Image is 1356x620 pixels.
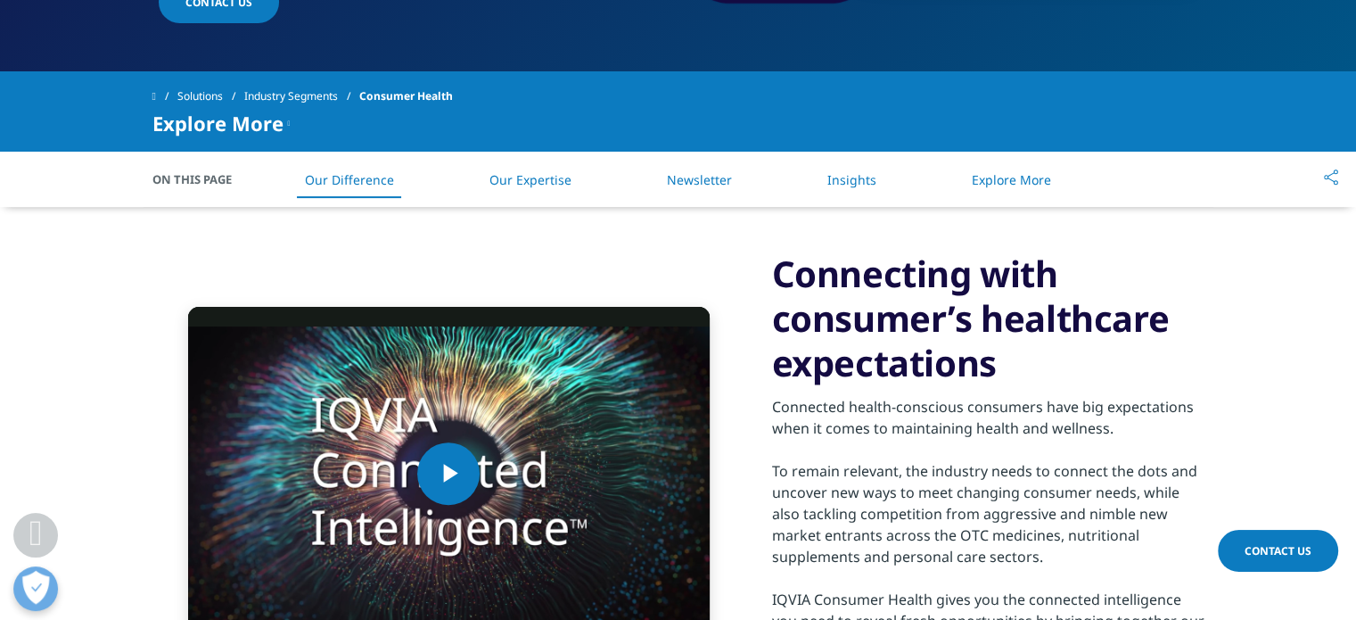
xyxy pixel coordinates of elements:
[1245,543,1311,558] span: Contact Us
[152,170,251,188] span: On This Page
[359,80,453,112] span: Consumer Health
[417,442,480,505] button: Play Video
[1218,530,1338,572] a: Contact Us
[177,80,244,112] a: Solutions
[972,171,1051,188] a: Explore More
[13,566,58,611] button: Open Preferences
[152,112,284,134] span: Explore More
[244,80,359,112] a: Industry Segments
[667,171,732,188] a: Newsletter
[489,171,571,188] a: Our Expertise
[827,171,876,188] a: Insights
[772,252,1204,385] h3: Connecting with consumer’s healthcare expectations
[305,171,394,188] a: Our Difference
